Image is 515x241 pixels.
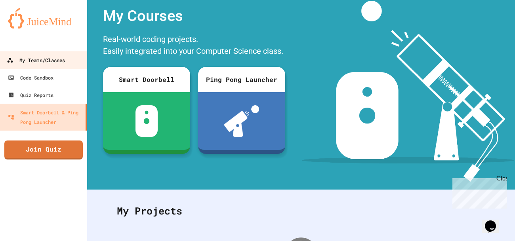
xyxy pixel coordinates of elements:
[8,90,53,100] div: Quiz Reports
[7,55,65,65] div: My Teams/Classes
[4,140,83,159] a: Join Quiz
[302,1,514,182] img: banner-image-my-projects.png
[135,105,158,137] img: sdb-white.svg
[8,108,82,127] div: Smart Doorbell & Ping Pong Launcher
[8,73,53,82] div: Code Sandbox
[8,8,79,28] img: logo-orange.svg
[103,67,190,92] div: Smart Doorbell
[198,67,285,92] div: Ping Pong Launcher
[109,195,493,226] div: My Projects
[224,105,259,137] img: ppl-with-ball.png
[99,31,289,61] div: Real-world coding projects. Easily integrated into your Computer Science class.
[99,1,289,31] div: My Courses
[482,209,507,233] iframe: chat widget
[3,3,55,50] div: Chat with us now!Close
[449,175,507,209] iframe: chat widget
